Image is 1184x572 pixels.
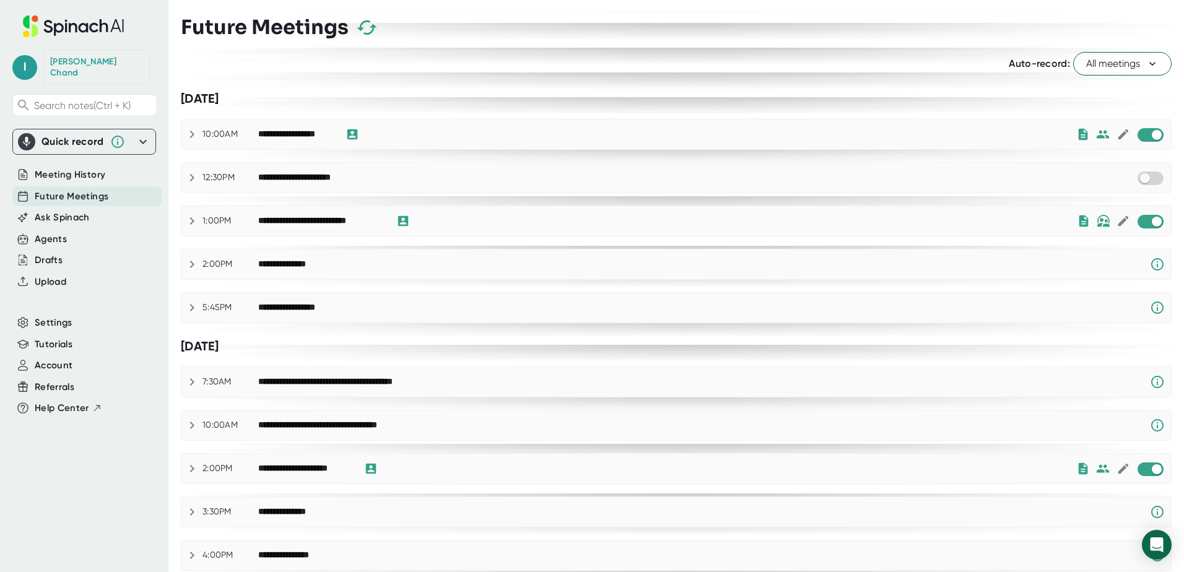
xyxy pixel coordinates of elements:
[181,15,349,39] h3: Future Meetings
[50,56,143,78] div: Laura Chand
[35,316,72,330] button: Settings
[41,136,104,148] div: Quick record
[12,55,37,80] span: l
[34,100,131,111] span: Search notes (Ctrl + K)
[35,232,67,246] button: Agents
[1009,58,1070,69] span: Auto-record:
[1150,257,1165,272] svg: Spinach requires a video conference link.
[35,275,66,289] button: Upload
[1150,375,1165,389] svg: Spinach requires a video conference link.
[1150,300,1165,315] svg: Spinach requires a video conference link.
[202,215,258,227] div: 1:00PM
[202,302,258,313] div: 5:45PM
[1086,56,1159,71] span: All meetings
[202,259,258,270] div: 2:00PM
[202,172,258,183] div: 12:30PM
[35,253,63,267] button: Drafts
[18,129,150,154] div: Quick record
[1150,418,1165,433] svg: Spinach requires a video conference link.
[1097,215,1110,227] img: internal-only.bf9814430b306fe8849ed4717edd4846.svg
[1073,52,1172,76] button: All meetings
[35,401,102,415] button: Help Center
[202,463,258,474] div: 2:00PM
[202,376,258,388] div: 7:30AM
[35,189,108,204] button: Future Meetings
[35,380,74,394] button: Referrals
[202,550,258,561] div: 4:00PM
[35,337,72,352] button: Tutorials
[202,506,258,518] div: 3:30PM
[35,358,72,373] button: Account
[35,168,105,182] button: Meeting History
[35,210,90,225] button: Ask Spinach
[35,401,89,415] span: Help Center
[181,339,1172,354] div: [DATE]
[202,129,258,140] div: 10:00AM
[1142,530,1172,560] div: Open Intercom Messenger
[181,91,1172,106] div: [DATE]
[1150,505,1165,519] svg: Spinach requires a video conference link.
[202,420,258,431] div: 10:00AM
